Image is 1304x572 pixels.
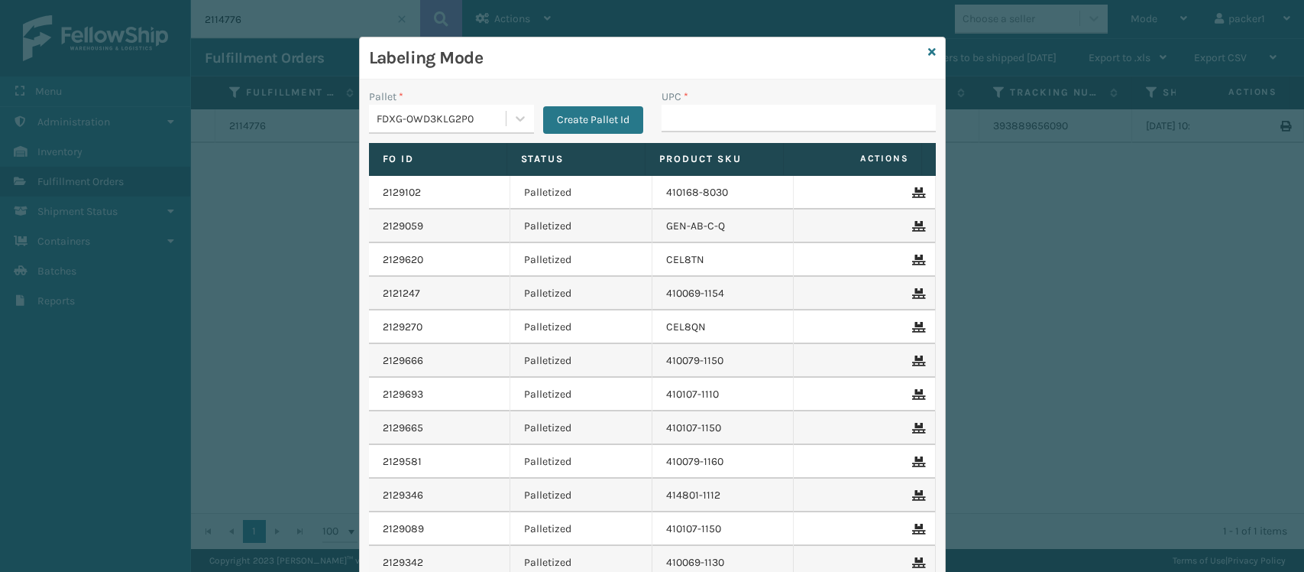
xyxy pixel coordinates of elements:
[510,210,652,243] td: Palletized
[652,277,794,310] td: 410069-1154
[788,146,918,171] span: Actions
[383,522,424,537] a: 2129089
[912,423,921,434] i: Remove From Pallet
[912,255,921,265] i: Remove From Pallet
[912,490,921,501] i: Remove From Pallet
[383,488,423,503] a: 2129346
[383,219,423,234] a: 2129059
[912,322,921,333] i: Remove From Pallet
[510,243,652,277] td: Palletized
[383,185,421,200] a: 2129102
[383,555,423,570] a: 2129342
[652,176,794,210] td: 410168-8030
[510,176,652,210] td: Palletized
[652,210,794,243] td: GEN-AB-C-Q
[912,221,921,232] i: Remove From Pallet
[383,454,422,470] a: 2129581
[510,479,652,512] td: Palletized
[652,445,794,479] td: 410079-1160
[383,353,423,369] a: 2129666
[652,344,794,378] td: 410079-1150
[912,524,921,535] i: Remove From Pallet
[369,89,403,105] label: Pallet
[912,389,921,400] i: Remove From Pallet
[652,243,794,277] td: CEL8TN
[510,378,652,411] td: Palletized
[510,344,652,378] td: Palletized
[383,252,423,268] a: 2129620
[369,47,922,70] h3: Labeling Mode
[652,310,794,344] td: CEL8QN
[662,89,688,105] label: UPC
[521,152,631,166] label: Status
[383,286,420,301] a: 2121247
[652,378,794,411] td: 410107-1110
[383,320,422,335] a: 2129270
[652,479,794,512] td: 414801-1112
[510,445,652,479] td: Palletized
[510,411,652,445] td: Palletized
[510,512,652,546] td: Palletized
[652,411,794,445] td: 410107-1150
[912,557,921,568] i: Remove From Pallet
[912,356,921,366] i: Remove From Pallet
[659,152,769,166] label: Product SKU
[383,387,423,402] a: 2129693
[543,106,643,134] button: Create Pallet Id
[912,457,921,467] i: Remove From Pallet
[912,187,921,198] i: Remove From Pallet
[912,288,921,299] i: Remove From Pallet
[383,421,423,436] a: 2129665
[510,277,652,310] td: Palletized
[652,512,794,546] td: 410107-1150
[377,111,507,127] div: FDXG-OWD3KLG2P0
[383,152,493,166] label: Fo Id
[510,310,652,344] td: Palletized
